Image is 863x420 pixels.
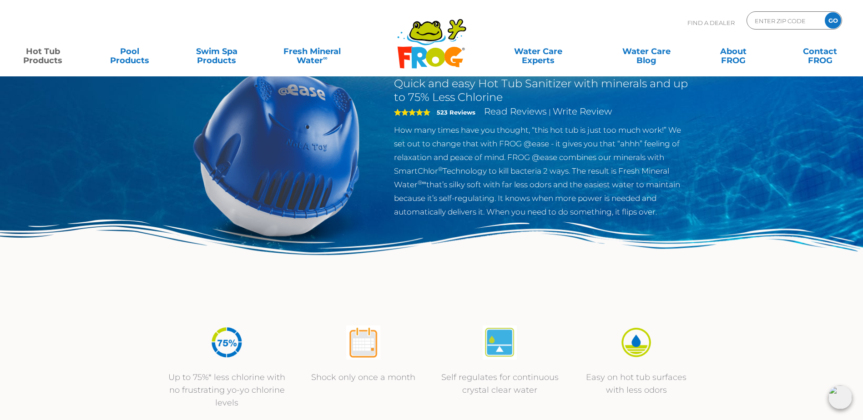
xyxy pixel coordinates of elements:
img: hot-tub-product-atease-system.png [172,49,381,257]
a: Water CareExperts [484,42,593,60]
a: Write Review [553,106,612,117]
p: Easy on hot tub surfaces with less odors [577,371,696,396]
img: openIcon [828,385,852,409]
span: 5 [394,109,430,116]
strong: 523 Reviews [437,109,475,116]
p: How many times have you thought, “this hot tub is just too much work!” We set out to change that ... [394,123,691,219]
p: Up to 75%* less chlorine with no frustrating yo-yo chlorine levels [168,371,286,409]
img: atease-icon-shock-once [346,325,380,360]
h2: Quick and easy Hot Tub Sanitizer with minerals and up to 75% Less Chlorine [394,77,691,104]
p: Shock only once a month [304,371,423,384]
a: Read Reviews [484,106,547,117]
p: Self regulates for continuous crystal clear water [441,371,559,396]
img: atease-icon-self-regulates [483,325,517,360]
a: Water CareBlog [612,42,680,60]
img: icon-atease-easy-on [619,325,653,360]
a: PoolProducts [96,42,164,60]
img: icon-atease-75percent-less [210,325,244,360]
input: GO [825,12,841,29]
span: | [549,108,551,116]
input: Zip Code Form [754,14,815,27]
p: Find A Dealer [687,11,735,34]
a: Hot TubProducts [9,42,77,60]
sup: ∞ [323,54,328,61]
a: Fresh MineralWater∞ [270,42,354,60]
a: ContactFROG [786,42,854,60]
a: AboutFROG [699,42,767,60]
a: Swim SpaProducts [183,42,251,60]
sup: ® [438,165,443,172]
sup: ®∞ [418,179,426,186]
